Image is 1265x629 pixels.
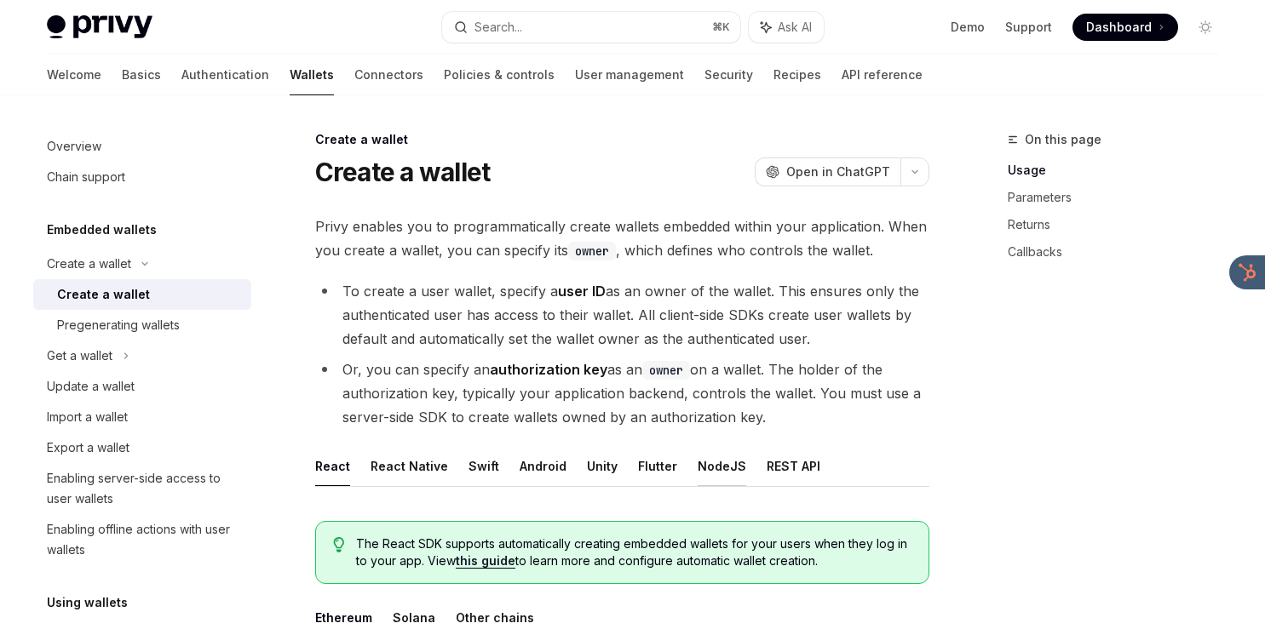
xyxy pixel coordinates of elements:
button: NodeJS [698,446,746,486]
span: ⌘ K [712,20,730,34]
a: Chain support [33,162,251,192]
svg: Tip [333,537,345,552]
a: Enabling offline actions with user wallets [33,514,251,565]
span: The React SDK supports automatically creating embedded wallets for your users when they log in to... [356,535,911,569]
a: Parameters [1008,184,1233,211]
div: Overview [47,136,101,157]
button: React [315,446,350,486]
a: Wallets [290,54,334,95]
a: Create a wallet [33,279,251,310]
a: Import a wallet [33,402,251,432]
button: Open in ChatGPT [755,157,900,186]
button: Android [520,446,566,486]
button: Toggle dark mode [1192,14,1219,41]
code: owner [642,361,690,380]
a: Authentication [181,54,269,95]
button: Flutter [638,446,677,486]
a: Security [704,54,753,95]
a: Enabling server-side access to user wallets [33,463,251,514]
button: Swift [469,446,499,486]
div: Create a wallet [315,131,929,148]
div: Chain support [47,167,125,187]
button: Unity [587,446,618,486]
div: Enabling server-side access to user wallets [47,468,241,509]
a: Usage [1008,157,1233,184]
a: Dashboard [1072,14,1178,41]
div: Get a wallet [47,346,112,366]
a: Policies & controls [444,54,555,95]
a: Support [1005,19,1052,36]
div: Import a wallet [47,407,128,427]
a: Welcome [47,54,101,95]
div: Enabling offline actions with user wallets [47,519,241,560]
a: User management [575,54,684,95]
h1: Create a wallet [315,157,491,187]
a: Connectors [354,54,423,95]
span: Privy enables you to programmatically create wallets embedded within your application. When you c... [315,214,929,262]
div: Update a wallet [47,376,135,397]
button: Ask AI [749,12,824,43]
a: API reference [842,54,923,95]
strong: authorization key [490,361,607,378]
button: REST API [767,446,820,486]
div: Export a wallet [47,437,129,458]
div: Pregenerating wallets [57,315,180,335]
li: Or, you can specify an as an on a wallet. The holder of the authorization key, typically your app... [315,357,929,429]
a: Overview [33,131,251,162]
span: Open in ChatGPT [786,163,890,180]
h5: Using wallets [47,592,128,613]
h5: Embedded wallets [47,220,157,240]
a: Export a wallet [33,432,251,463]
li: To create a user wallet, specify a as an owner of the wallet. This ensures only the authenticated... [315,279,929,351]
div: Create a wallet [47,254,131,274]
button: Search...⌘K [442,12,740,43]
span: Ask AI [778,19,812,36]
div: Search... [474,17,522,37]
a: Recipes [773,54,821,95]
strong: user ID [558,283,606,300]
a: Pregenerating wallets [33,310,251,340]
img: light logo [47,15,152,39]
code: owner [568,242,616,260]
a: Callbacks [1008,238,1233,266]
a: this guide [456,553,515,569]
a: Basics [122,54,161,95]
a: Returns [1008,211,1233,238]
button: React Native [371,446,448,486]
div: Create a wallet [57,284,150,305]
a: Update a wallet [33,371,251,402]
span: Dashboard [1086,19,1152,36]
a: Demo [951,19,985,36]
span: On this page [1025,129,1101,150]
